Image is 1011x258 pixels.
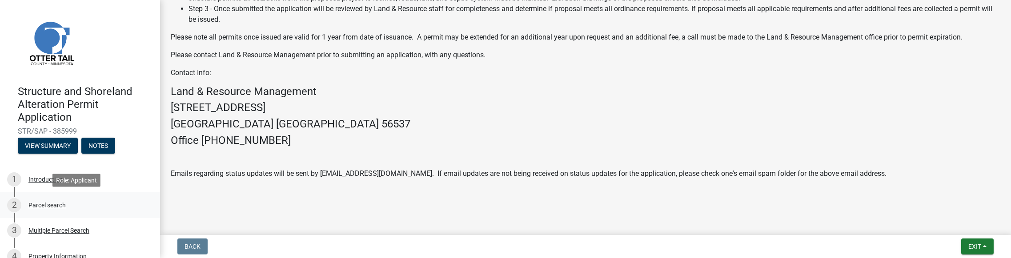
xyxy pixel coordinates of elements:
div: 3 [7,223,21,238]
li: Step 3 - Once submitted the application will be reviewed by Land & Resource staff for completenes... [189,4,1000,25]
span: Back [185,243,201,250]
h4: Office [PHONE_NUMBER] [171,134,1000,147]
button: Back [177,238,208,254]
button: Exit [961,238,994,254]
div: Introduction [28,176,63,183]
h4: Structure and Shoreland Alteration Permit Application [18,85,153,123]
h4: [GEOGRAPHIC_DATA] [GEOGRAPHIC_DATA] 56537 [171,118,1000,131]
p: Emails regarding status updates will be sent by [EMAIL_ADDRESS][DOMAIN_NAME]. If email updates ar... [171,168,1000,179]
p: Contact Info: [171,67,1000,78]
div: Multiple Parcel Search [28,227,89,234]
p: Please contact Land & Resource Management prior to submitting an application, with any questions. [171,50,1000,60]
button: Notes [81,138,115,154]
div: 2 [7,198,21,212]
h4: Land & Resource Management [171,85,1000,98]
div: 1 [7,172,21,187]
img: Otter Tail County, Minnesota [18,9,84,76]
button: View Summary [18,138,78,154]
div: Role: Applicant [52,174,100,187]
span: STR/SAP - 385999 [18,127,142,135]
wm-modal-confirm: Notes [81,143,115,150]
wm-modal-confirm: Summary [18,143,78,150]
p: Please note all permits once issued are valid for 1 year from date of issuance. A permit may be e... [171,32,1000,43]
div: Parcel search [28,202,66,208]
h4: [STREET_ADDRESS] [171,101,1000,114]
span: Exit [968,243,981,250]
